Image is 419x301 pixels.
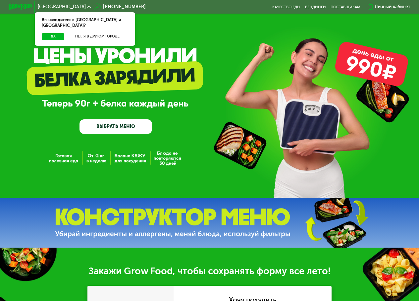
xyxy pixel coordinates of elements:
div: Вы находитесь в [GEOGRAPHIC_DATA] и [GEOGRAPHIC_DATA]? [35,12,135,33]
a: Качество еды [272,5,300,9]
a: Вендинги [305,5,326,9]
div: поставщикам [331,5,360,9]
span: [GEOGRAPHIC_DATA] [38,5,86,9]
button: Нет, я в другом городе [67,33,128,40]
a: ВЫБРАТЬ МЕНЮ [79,119,152,134]
div: Личный кабинет [375,3,410,10]
button: Да [42,33,64,40]
a: [PHONE_NUMBER] [94,3,146,10]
